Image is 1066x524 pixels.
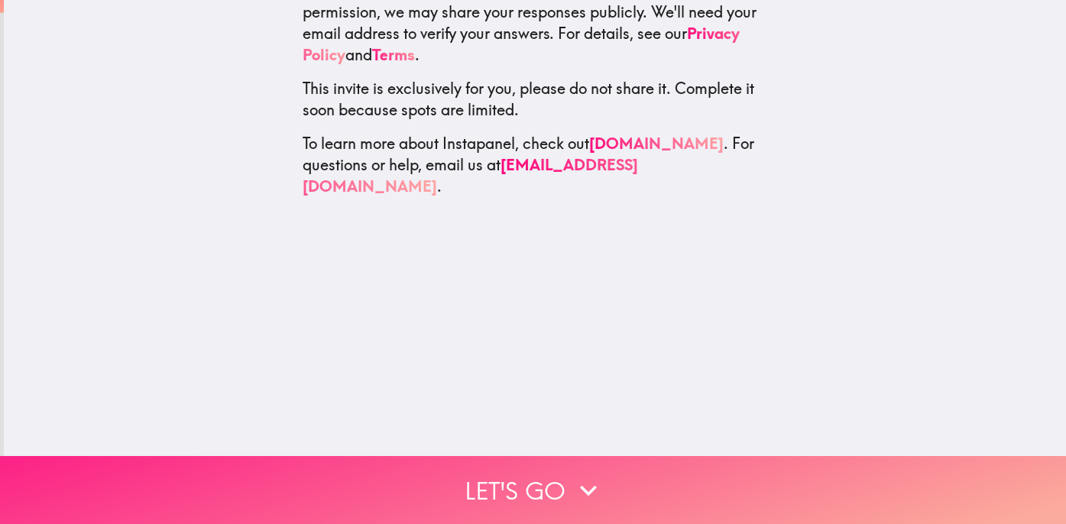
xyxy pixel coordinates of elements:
a: Privacy Policy [303,24,740,64]
a: [DOMAIN_NAME] [589,134,724,153]
a: Terms [372,45,415,64]
a: [EMAIL_ADDRESS][DOMAIN_NAME] [303,155,638,196]
p: To learn more about Instapanel, check out . For questions or help, email us at . [303,133,767,197]
p: This invite is exclusively for you, please do not share it. Complete it soon because spots are li... [303,78,767,121]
